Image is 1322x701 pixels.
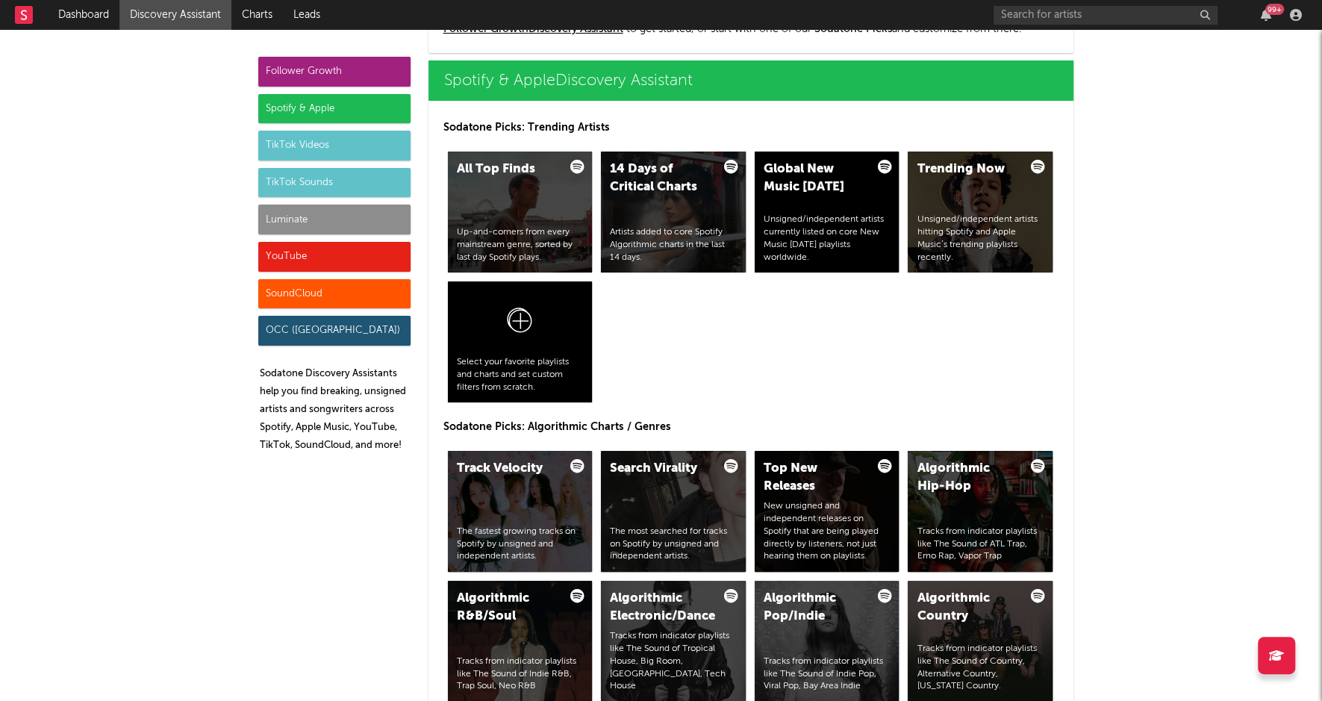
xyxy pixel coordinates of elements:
[443,119,1058,137] p: Sodatone Picks: Trending Artists
[908,152,1053,272] a: Trending NowUnsigned/independent artists hitting Spotify and Apple Music’s trending playlists rec...
[258,279,411,309] div: SoundCloud
[917,590,1018,626] div: Algorithmic Country
[260,365,411,455] p: Sodatone Discovery Assistants help you find breaking, unsigned artists and songwriters across Spo...
[258,57,411,87] div: Follower Growth
[917,526,1044,563] div: Tracks from indicator playlists like The Sound of ATL Trap, Emo Rap, Vapor Trap
[443,24,623,34] a: Follower GrowthDiscovery Assistant
[814,24,892,34] span: Sodatone Picks
[764,460,865,496] div: Top New Releases
[764,214,891,264] div: Unsigned/independent artists currently listed on core New Music [DATE] playlists worldwide.
[448,281,593,402] a: Select your favorite playlists and charts and set custom filters from scratch.
[258,205,411,234] div: Luminate
[457,356,584,393] div: Select your favorite playlists and charts and set custom filters from scratch.
[457,655,584,693] div: Tracks from indicator playlists like The Sound of Indie R&B, Trap Soul, Neo R&B
[764,500,891,563] div: New unsigned and independent releases on Spotify that are being played directly by listeners, not...
[908,451,1053,572] a: Algorithmic Hip-HopTracks from indicator playlists like The Sound of ATL Trap, Emo Rap, Vapor Trap
[1261,9,1271,21] button: 99+
[610,630,737,693] div: Tracks from indicator playlists like The Sound of Tropical House, Big Room, [GEOGRAPHIC_DATA], Te...
[448,451,593,572] a: Track VelocityThe fastest growing tracks on Spotify by unsigned and independent artists.
[258,94,411,124] div: Spotify & Apple
[1265,4,1284,15] div: 99 +
[457,590,558,626] div: Algorithmic R&B/Soul
[764,655,891,693] div: Tracks from indicator playlists like The Sound of Indie Pop, Viral Pop, Bay Area Indie
[428,60,1073,101] a: Spotify & AppleDiscovery Assistant
[755,152,899,272] a: Global New Music [DATE]Unsigned/independent artists currently listed on core New Music [DATE] pla...
[917,643,1044,693] div: Tracks from indicator playlists like The Sound of Country, Alternative Country, [US_STATE] Country.
[610,226,737,264] div: Artists added to core Spotify Algorithmic charts in the last 14 days.
[610,526,737,563] div: The most searched for tracks on Spotify by unsigned and independent artists.
[457,226,584,264] div: Up-and-comers from every mainstream genre, sorted by last day Spotify plays.
[917,214,1044,264] div: Unsigned/independent artists hitting Spotify and Apple Music’s trending playlists recently.
[755,451,899,572] a: Top New ReleasesNew unsigned and independent releases on Spotify that are being played directly b...
[457,460,558,478] div: Track Velocity
[443,418,1058,436] p: Sodatone Picks: Algorithmic Charts / Genres
[448,152,593,272] a: All Top FindsUp-and-comers from every mainstream genre, sorted by last day Spotify plays.
[601,451,746,572] a: Search ViralityThe most searched for tracks on Spotify by unsigned and independent artists.
[764,590,865,626] div: Algorithmic Pop/Indie
[764,161,865,196] div: Global New Music [DATE]
[994,6,1217,25] input: Search for artists
[258,316,411,346] div: OCC ([GEOGRAPHIC_DATA])
[457,526,584,563] div: The fastest growing tracks on Spotify by unsigned and independent artists.
[258,168,411,198] div: TikTok Sounds
[457,161,558,178] div: All Top Finds
[917,460,1018,496] div: Algorithmic Hip-Hop
[610,460,711,478] div: Search Virality
[601,152,746,272] a: 14 Days of Critical ChartsArtists added to core Spotify Algorithmic charts in the last 14 days.
[610,161,711,196] div: 14 Days of Critical Charts
[258,242,411,272] div: YouTube
[610,590,711,626] div: Algorithmic Electronic/Dance
[258,131,411,161] div: TikTok Videos
[917,161,1018,178] div: Trending Now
